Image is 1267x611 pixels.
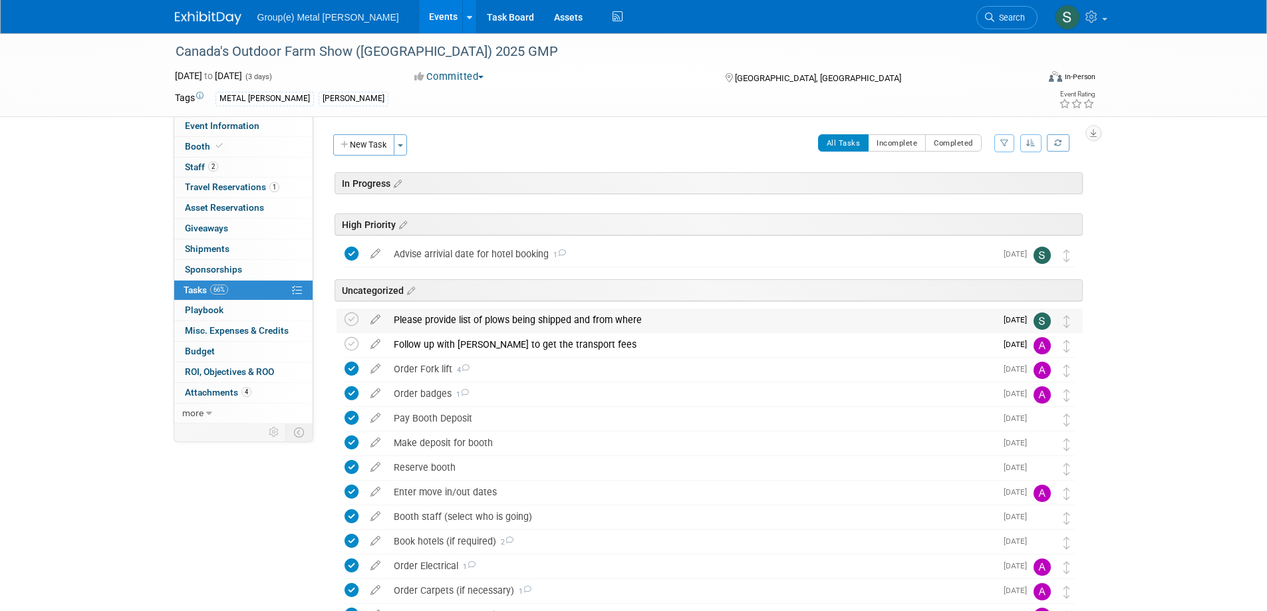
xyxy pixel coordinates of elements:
div: Follow up with [PERSON_NAME] to get the transport fees [387,333,996,356]
img: Steve.M Mifsud [1055,5,1080,30]
div: Booth staff (select who is going) [387,505,996,528]
span: [DATE] [1004,315,1034,324]
a: edit [364,511,387,523]
a: Travel Reservations1 [174,178,313,197]
img: Kathleen Howard [1034,411,1051,428]
i: Move task [1063,249,1070,262]
a: edit [364,486,387,498]
span: [DATE] [1004,340,1034,349]
a: edit [364,412,387,424]
span: 66% [210,285,228,295]
i: Move task [1063,389,1070,402]
div: Event Format [959,69,1096,89]
a: Budget [174,342,313,362]
i: Move task [1063,414,1070,426]
span: Playbook [185,305,223,315]
i: Booth reservation complete [216,142,223,150]
span: Giveaways [185,223,228,233]
a: edit [364,437,387,449]
a: Sponsorships [174,260,313,280]
a: Staff2 [174,158,313,178]
span: [GEOGRAPHIC_DATA], [GEOGRAPHIC_DATA] [735,73,901,83]
span: 4 [452,366,470,374]
span: [DATE] [1004,586,1034,595]
span: [DATE] [1004,389,1034,398]
a: edit [364,314,387,326]
img: Kathleen Howard [1034,509,1051,527]
span: Staff [185,162,218,172]
img: Anaelle Pasnin [1034,337,1051,354]
div: High Priority [335,213,1083,235]
a: Misc. Expenses & Credits [174,321,313,341]
span: [DATE] [1004,249,1034,259]
a: Shipments [174,239,313,259]
div: Reserve booth [387,456,996,479]
a: Playbook [174,301,313,320]
div: Make deposit for booth [387,431,996,454]
i: Move task [1063,364,1070,377]
img: Kathleen Howard [1034,460,1051,477]
i: Move task [1063,561,1070,574]
img: Steve.M Mifsud [1034,312,1051,330]
span: ROI, Objectives & ROO [185,366,274,377]
div: Order Fork lift [387,358,996,380]
td: Tags [175,91,204,106]
a: edit [364,560,387,572]
button: All Tasks [818,134,869,152]
div: Order badges [387,382,996,405]
span: Sponsorships [185,264,242,275]
i: Move task [1063,340,1070,352]
i: Move task [1063,315,1070,328]
span: [DATE] [1004,537,1034,546]
button: Committed [410,70,489,84]
i: Move task [1063,438,1070,451]
a: edit [364,461,387,473]
span: Tasks [184,285,228,295]
span: Attachments [185,387,251,398]
a: Giveaways [174,219,313,239]
button: New Task [333,134,394,156]
div: Uncategorized [335,279,1083,301]
a: ROI, Objectives & ROO [174,362,313,382]
a: more [174,404,313,424]
div: METAL [PERSON_NAME] [215,92,314,106]
img: Kathleen Howard [1034,534,1051,551]
button: Incomplete [868,134,926,152]
span: Budget [185,346,215,356]
span: Misc. Expenses & Credits [185,325,289,336]
span: [DATE] [1004,487,1034,497]
a: Search [976,6,1038,29]
a: Edit sections [404,283,415,297]
span: 2 [496,538,513,547]
div: Pay Booth Deposit [387,407,996,429]
span: 1 [549,251,566,259]
span: Search [994,13,1025,23]
span: 1 [514,587,531,596]
span: Booth [185,141,225,152]
img: Anaelle Pasnin [1034,583,1051,600]
div: Book hotels (if required) [387,530,996,552]
span: to [202,70,215,81]
a: edit [364,248,387,260]
img: Anaelle Pasnin [1034,485,1051,502]
span: Travel Reservations [185,182,279,192]
a: Asset Reservations [174,198,313,218]
img: ExhibitDay [175,11,241,25]
img: Anaelle Pasnin [1034,386,1051,404]
div: Please provide list of plows being shipped and from where [387,308,996,331]
a: Tasks66% [174,281,313,301]
i: Move task [1063,586,1070,598]
a: Edit sections [396,217,407,231]
span: [DATE] [1004,364,1034,374]
i: Move task [1063,487,1070,500]
span: [DATE] [1004,512,1034,521]
span: [DATE] [DATE] [175,70,242,81]
span: 1 [269,182,279,192]
i: Move task [1063,537,1070,549]
img: Anaelle Pasnin [1034,558,1051,576]
a: edit [364,584,387,596]
span: more [182,408,204,418]
span: Group(e) Metal [PERSON_NAME] [257,12,399,23]
td: Toggle Event Tabs [285,424,313,441]
div: Enter move in/out dates [387,481,996,503]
